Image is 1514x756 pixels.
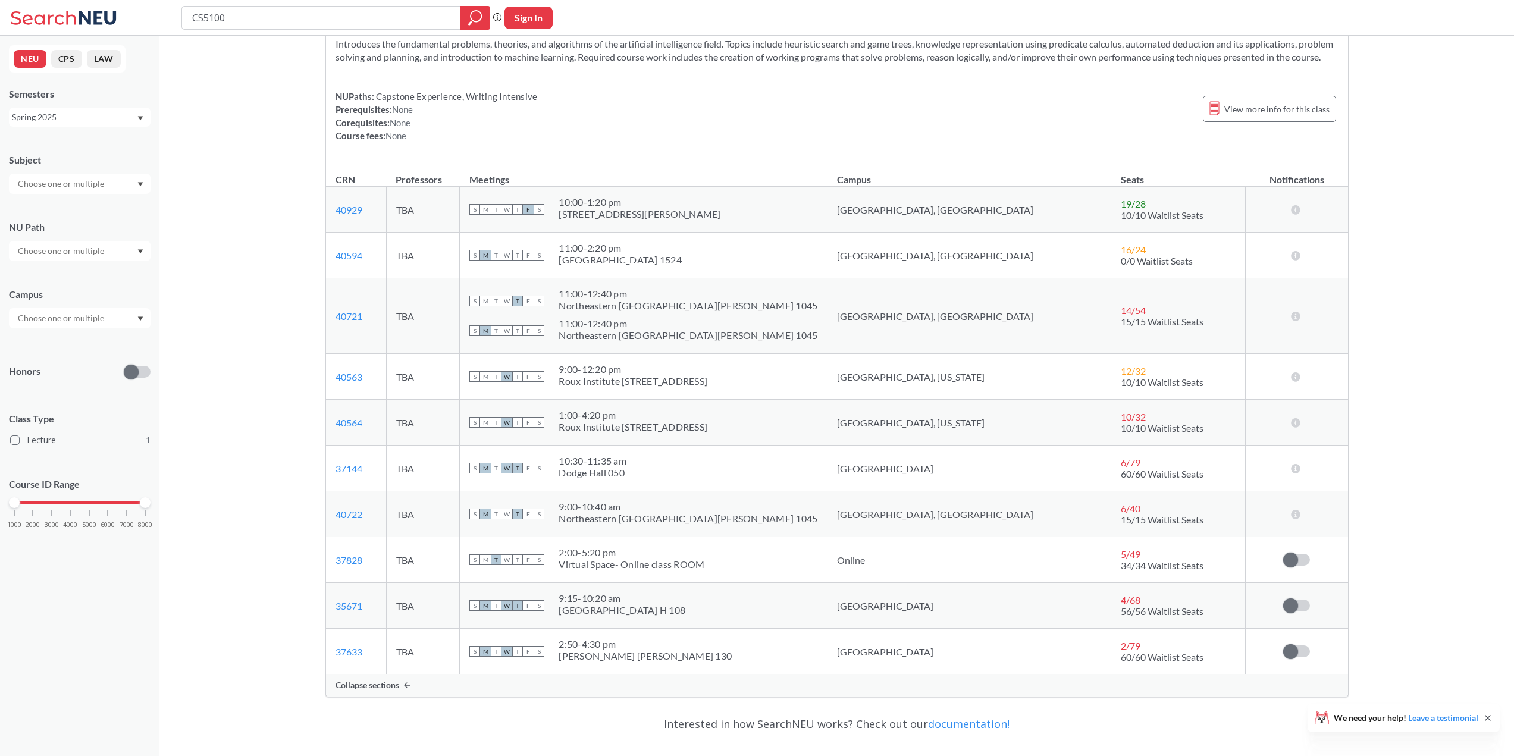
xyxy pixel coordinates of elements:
span: S [469,509,480,519]
span: M [480,554,491,565]
td: [GEOGRAPHIC_DATA], [US_STATE] [827,400,1111,446]
span: S [534,463,544,473]
span: W [501,250,512,261]
div: Dodge Hall 050 [559,467,626,479]
td: Online [827,537,1111,583]
span: None [390,117,411,128]
div: 11:00 - 12:40 pm [559,318,817,330]
span: S [469,296,480,306]
td: [GEOGRAPHIC_DATA], [US_STATE] [827,354,1111,400]
span: M [480,250,491,261]
a: 40929 [336,204,362,215]
div: 10:30 - 11:35 am [559,455,626,467]
span: T [491,646,501,657]
span: 6000 [101,522,115,528]
p: Honors [9,365,40,378]
div: magnifying glass [460,6,490,30]
span: 1000 [7,522,21,528]
span: 16 / 24 [1121,244,1146,255]
span: 14 / 54 [1121,305,1146,316]
div: Roux Institute [STREET_ADDRESS] [559,375,707,387]
span: S [534,646,544,657]
td: [GEOGRAPHIC_DATA], [GEOGRAPHIC_DATA] [827,233,1111,278]
span: F [523,600,534,611]
span: T [512,296,523,306]
span: T [491,554,501,565]
span: W [501,509,512,519]
div: CRN [336,173,355,186]
span: Class Type [9,412,151,425]
div: [GEOGRAPHIC_DATA] 1524 [559,254,682,266]
td: TBA [386,629,459,675]
span: 7000 [120,522,134,528]
span: T [491,204,501,215]
a: 40721 [336,310,362,322]
span: T [491,509,501,519]
td: TBA [386,537,459,583]
span: W [501,554,512,565]
div: Roux Institute [STREET_ADDRESS] [559,421,707,433]
span: T [512,509,523,519]
span: Capstone Experience, Writing Intensive [374,91,538,102]
span: W [501,646,512,657]
div: 1:00 - 4:20 pm [559,409,707,421]
label: Lecture [10,432,151,448]
th: Seats [1111,161,1246,187]
span: 4 / 68 [1121,594,1140,606]
div: Dropdown arrow [9,174,151,194]
span: S [534,296,544,306]
div: 9:00 - 10:40 am [559,501,817,513]
a: 35671 [336,600,362,611]
a: 40722 [336,509,362,520]
span: S [469,417,480,428]
span: 10 / 32 [1121,411,1146,422]
span: T [491,417,501,428]
span: M [480,509,491,519]
span: 15/15 Waitlist Seats [1121,514,1203,525]
th: Campus [827,161,1111,187]
svg: magnifying glass [468,10,482,26]
span: T [512,463,523,473]
div: NU Path [9,221,151,234]
span: M [480,600,491,611]
span: T [512,417,523,428]
span: F [523,646,534,657]
div: Spring 2025Dropdown arrow [9,108,151,127]
div: 2:50 - 4:30 pm [559,638,732,650]
span: 5 / 49 [1121,548,1140,560]
span: T [491,371,501,382]
a: documentation! [928,717,1010,731]
svg: Dropdown arrow [137,182,143,187]
span: T [491,600,501,611]
div: 9:15 - 10:20 am [559,592,685,604]
span: 56/56 Waitlist Seats [1121,606,1203,617]
div: [GEOGRAPHIC_DATA] H 108 [559,604,685,616]
div: 10:00 - 1:20 pm [559,196,720,208]
span: 19 / 28 [1121,198,1146,209]
td: TBA [386,278,459,354]
span: T [491,463,501,473]
span: W [501,325,512,336]
a: 37828 [336,554,362,566]
span: W [501,417,512,428]
div: [STREET_ADDRESS][PERSON_NAME] [559,208,720,220]
span: 15/15 Waitlist Seats [1121,316,1203,327]
span: S [469,204,480,215]
span: S [469,250,480,261]
span: M [480,296,491,306]
div: Semesters [9,87,151,101]
span: T [512,646,523,657]
svg: Dropdown arrow [137,116,143,121]
div: 11:00 - 12:40 pm [559,288,817,300]
span: 8000 [138,522,152,528]
span: T [512,250,523,261]
span: 10/10 Waitlist Seats [1121,422,1203,434]
span: W [501,371,512,382]
button: LAW [87,50,121,68]
span: View more info for this class [1224,102,1330,117]
div: Dropdown arrow [9,241,151,261]
span: 2 / 79 [1121,640,1140,651]
svg: Dropdown arrow [137,316,143,321]
span: W [501,204,512,215]
span: 4000 [63,522,77,528]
